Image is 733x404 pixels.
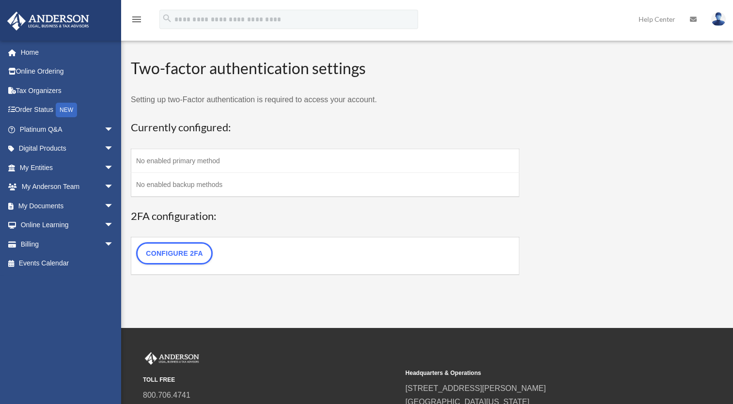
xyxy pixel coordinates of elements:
[7,216,128,235] a: Online Learningarrow_drop_down
[7,139,128,158] a: Digital Productsarrow_drop_down
[131,14,142,25] i: menu
[131,120,519,135] h3: Currently configured:
[7,43,128,62] a: Home
[7,254,128,273] a: Events Calendar
[7,81,128,100] a: Tax Organizers
[143,375,399,385] small: TOLL FREE
[131,17,142,25] a: menu
[104,216,124,235] span: arrow_drop_down
[4,12,92,31] img: Anderson Advisors Platinum Portal
[7,177,128,197] a: My Anderson Teamarrow_drop_down
[131,93,519,107] p: Setting up two-Factor authentication is required to access your account.
[136,242,213,264] a: Configure 2FA
[104,234,124,254] span: arrow_drop_down
[131,149,519,172] td: No enabled primary method
[7,120,128,139] a: Platinum Q&Aarrow_drop_down
[143,391,190,399] a: 800.706.4741
[7,100,128,120] a: Order StatusNEW
[131,209,519,224] h3: 2FA configuration:
[7,158,128,177] a: My Entitiesarrow_drop_down
[162,13,172,24] i: search
[143,352,201,365] img: Anderson Advisors Platinum Portal
[104,120,124,140] span: arrow_drop_down
[104,177,124,197] span: arrow_drop_down
[7,62,128,81] a: Online Ordering
[131,58,519,79] h2: Two-factor authentication settings
[56,103,77,117] div: NEW
[7,196,128,216] a: My Documentsarrow_drop_down
[131,172,519,197] td: No enabled backup methods
[711,12,726,26] img: User Pic
[405,368,661,378] small: Headquarters & Operations
[7,234,128,254] a: Billingarrow_drop_down
[104,139,124,159] span: arrow_drop_down
[104,196,124,216] span: arrow_drop_down
[405,384,546,392] a: [STREET_ADDRESS][PERSON_NAME]
[104,158,124,178] span: arrow_drop_down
